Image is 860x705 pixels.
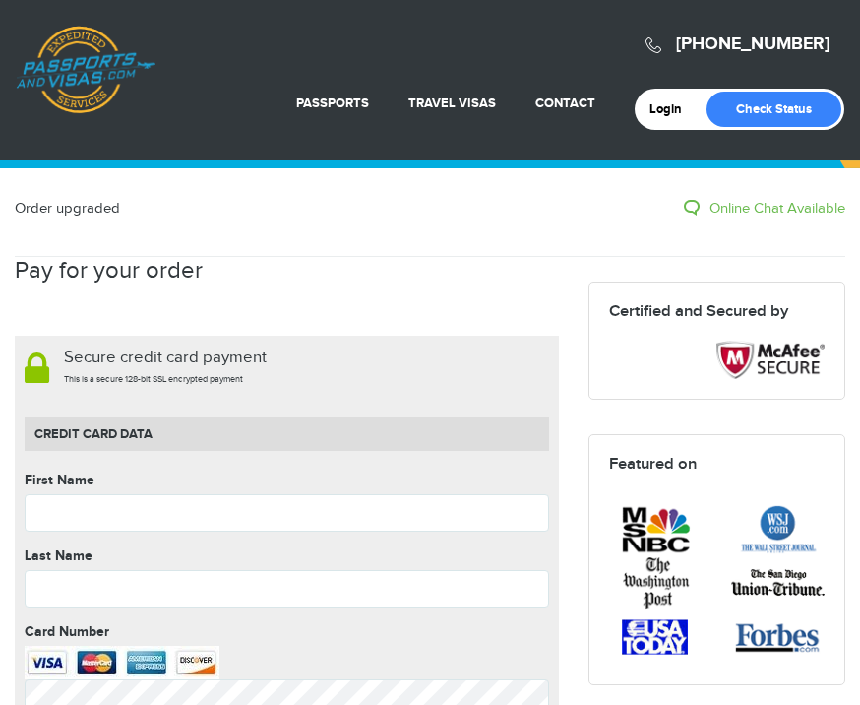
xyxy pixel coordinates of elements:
[684,198,845,219] a: Online Chat Available
[706,92,841,127] a: Check Status
[16,26,155,114] a: Passports & [DOMAIN_NAME]
[25,646,219,679] img: We accept: Visa, Master, Discover, American Express
[731,610,825,665] img: featured-forbes.png
[731,503,825,557] img: featured-wsj.png
[609,610,703,665] img: featured-usatoday.png
[25,546,549,566] label: Last Name
[25,417,549,452] h4: Credit Card data
[408,96,496,111] a: Travel Visas
[296,96,369,111] a: Passports
[676,33,829,55] a: [PHONE_NUMBER]
[25,471,549,490] label: First Name
[15,257,203,285] h2: Pay for your order
[25,622,549,642] label: Card Number
[609,455,825,473] h4: Featured on
[64,374,243,385] span: This is a secure 128-bit SSL encrypted payment
[716,341,825,380] img: Mcaffee
[609,503,703,557] img: featured-msnbc.png
[649,101,696,117] a: Login
[731,556,825,610] img: featured-tribune.png
[609,302,825,320] h4: Certified and Secured by
[535,96,595,111] a: Contact
[64,348,267,367] span: Secure credit card payment
[609,556,703,610] img: featured-post.png
[451,346,549,364] table: Click to Verify - This site chose GeoTrust SSL for secure e-commerce and confidential communicati...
